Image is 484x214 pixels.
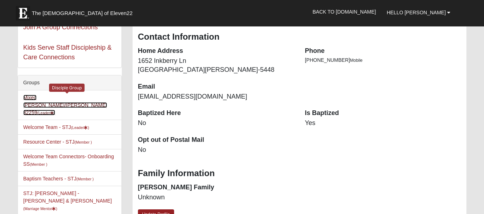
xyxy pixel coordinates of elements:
a: Welcome Team - STJ(Leader) [23,124,89,130]
small: (Marriage Mentor ) [23,206,57,211]
small: (Member ) [76,177,94,181]
dd: No [138,119,294,128]
dt: Phone [305,46,461,56]
a: Resource Center - STJ(Member ) [23,139,92,145]
dd: No [138,145,294,155]
dd: [EMAIL_ADDRESS][DOMAIN_NAME] [138,92,294,101]
div: Groups [18,75,121,90]
a: Welcome Team Connectors- Onboarding SS(Member ) [23,154,114,167]
dt: Opt out of Postal Mail [138,135,294,145]
dt: [PERSON_NAME] Family [138,183,294,192]
dd: Unknown [138,193,294,202]
small: (Member ) [75,140,92,144]
li: [PHONE_NUMBER] [305,56,461,64]
a: Mixed [PERSON_NAME]/[PERSON_NAME] 32259(Leader) [23,95,107,115]
dt: Is Baptized [305,109,461,118]
small: (Leader ) [71,125,89,130]
small: (Leader ) [37,111,56,115]
span: Hello [PERSON_NAME] [387,10,446,15]
span: Mobile [350,58,363,63]
dd: Yes [305,119,461,128]
a: Kids Serve Staff Discipleship & Care Connections [23,44,112,61]
a: The [DEMOGRAPHIC_DATA] of Eleven22 [12,3,155,20]
a: STJ: [PERSON_NAME] - [PERSON_NAME] & [PERSON_NAME](Marriage Mentor) [23,190,112,211]
a: Hello [PERSON_NAME] [381,4,456,21]
a: Baptism Teachers - STJ(Member ) [23,176,94,181]
h3: Contact Information [138,32,461,42]
h3: Family Information [138,168,461,179]
dd: 1652 Inkberry Ln [GEOGRAPHIC_DATA][PERSON_NAME]-5448 [138,56,294,75]
a: Back to [DOMAIN_NAME] [307,3,382,21]
span: The [DEMOGRAPHIC_DATA] of Eleven22 [32,10,133,17]
div: Disciple Group [49,84,85,92]
dt: Home Address [138,46,294,56]
img: Eleven22 logo [16,6,30,20]
small: (Member ) [30,162,47,166]
a: Join A Group Connections [23,24,98,31]
dt: Email [138,82,294,91]
dt: Baptized Here [138,109,294,118]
